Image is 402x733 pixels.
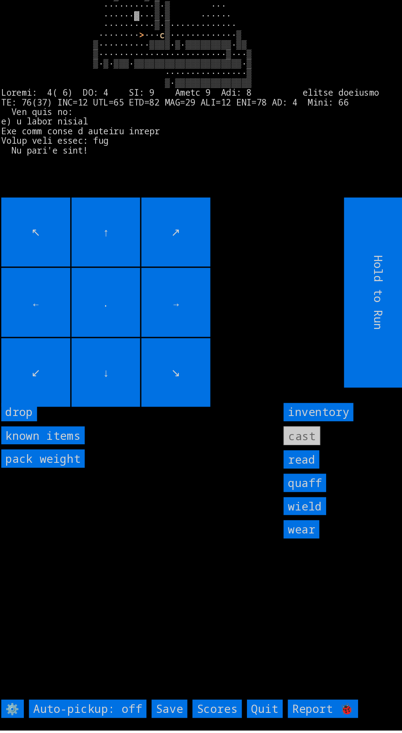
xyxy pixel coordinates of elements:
input: inventory [273,418,340,435]
input: quaff [273,486,314,503]
input: read [273,463,308,481]
input: ↗ [136,220,203,286]
input: ↓ [69,355,135,422]
font: c [154,57,159,69]
input: → [136,287,203,354]
input: ← [1,287,68,354]
input: wield [273,508,314,526]
font: A [124,21,129,32]
input: drop [1,418,36,435]
input: wear [273,531,308,548]
input: . [69,287,135,354]
input: ↑ [69,220,135,286]
input: ↖ [1,220,68,286]
font: > [134,57,139,69]
input: Auto-pickup: off [28,703,141,721]
input: Quit [238,703,272,721]
input: ↙ [1,355,68,422]
input: Save [146,703,180,721]
input: Hold to Run [332,220,398,403]
input: Report 🐞 [277,703,345,721]
input: ⚙️ [1,703,23,721]
input: Scores [185,703,233,721]
input: ↘ [136,355,203,422]
input: known items [1,440,82,458]
input: pack weight [1,462,82,480]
